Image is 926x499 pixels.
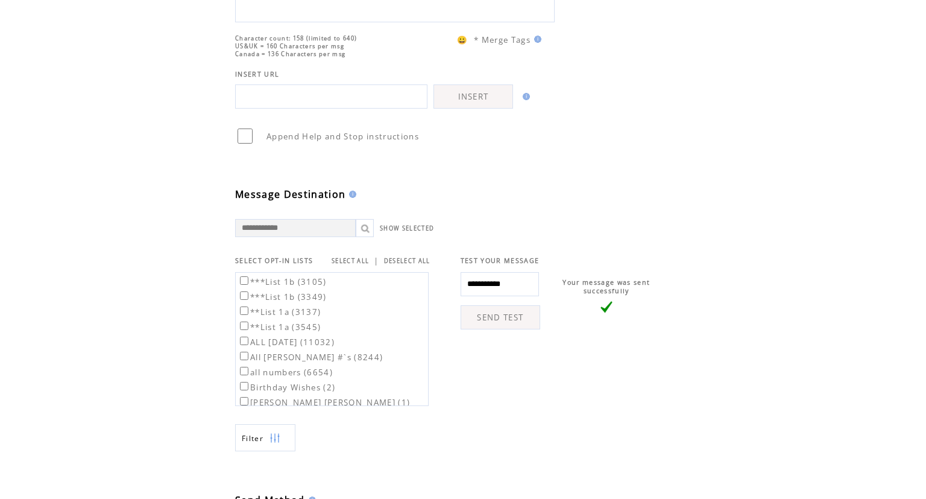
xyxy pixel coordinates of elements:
a: DESELECT ALL [384,257,430,265]
span: US&UK = 160 Characters per msg [235,42,344,50]
a: SEND TEST [461,305,540,329]
span: * Merge Tags [474,34,531,45]
span: Show filters [242,433,263,443]
input: [PERSON_NAME] [PERSON_NAME] (1) [240,397,248,405]
span: Your message was sent successfully [562,278,650,295]
span: Canada = 136 Characters per msg [235,50,345,58]
input: ***List 1b (3349) [240,291,248,300]
span: Append Help and Stop instructions [266,131,419,142]
img: help.gif [519,93,530,100]
label: **List 1a (3545) [238,322,321,332]
img: filters.png [269,425,280,452]
label: All [PERSON_NAME] #`s (8244) [238,352,383,363]
span: Character count: 158 (limited to 640) [235,34,357,42]
label: ALL [DATE] (11032) [238,337,335,348]
label: ***List 1b (3105) [238,276,327,287]
img: vLarge.png [600,301,613,313]
a: Filter [235,424,295,451]
span: Message Destination [235,188,345,201]
label: [PERSON_NAME] [PERSON_NAME] (1) [238,397,410,408]
input: **List 1a (3137) [240,307,248,315]
img: help.gif [531,36,541,43]
label: ***List 1b (3349) [238,291,327,302]
input: ALL [DATE] (11032) [240,337,248,345]
input: **List 1a (3545) [240,322,248,330]
label: **List 1a (3137) [238,307,321,317]
input: ***List 1b (3105) [240,276,248,285]
span: 😀 [457,34,468,45]
span: SELECT OPT-IN LISTS [235,256,313,265]
a: SHOW SELECTED [380,224,434,232]
span: | [374,255,379,266]
input: all numbers (6654) [240,367,248,375]
input: Birthday Wishes (2) [240,382,248,390]
a: INSERT [433,84,513,109]
label: all numbers (6654) [238,367,333,378]
span: TEST YOUR MESSAGE [461,256,540,265]
a: SELECT ALL [332,257,369,265]
label: Birthday Wishes (2) [238,382,335,393]
span: INSERT URL [235,70,279,78]
img: help.gif [345,191,356,198]
input: All [PERSON_NAME] #`s (8244) [240,352,248,360]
